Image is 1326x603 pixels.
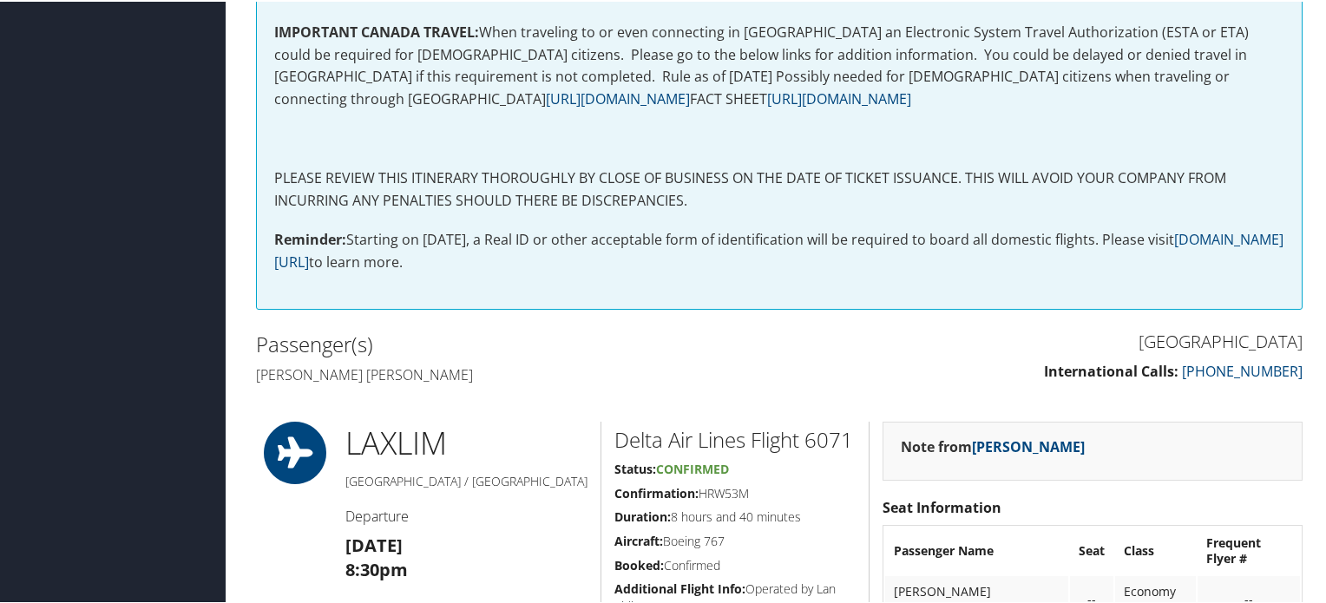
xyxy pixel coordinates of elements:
strong: [DATE] [345,532,403,555]
h5: 8 hours and 40 minutes [614,507,856,524]
a: [URL][DOMAIN_NAME] [546,88,690,107]
h5: Boeing 767 [614,531,856,548]
strong: Duration: [614,507,671,523]
strong: IMPORTANT CANADA TRAVEL: [274,21,479,40]
strong: Reminder: [274,228,346,247]
th: Frequent Flyer # [1198,526,1300,573]
p: PLEASE REVIEW THIS ITINERARY THOROUGHLY BY CLOSE OF BUSINESS ON THE DATE OF TICKET ISSUANCE. THIS... [274,166,1284,210]
a: [PHONE_NUMBER] [1182,360,1303,379]
strong: Aircraft: [614,531,663,547]
h5: Confirmed [614,555,856,573]
th: Seat [1070,526,1113,573]
p: Starting on [DATE], a Real ID or other acceptable form of identification will be required to boar... [274,227,1284,272]
strong: Seat Information [883,496,1001,515]
strong: Status: [614,459,656,475]
strong: Confirmation: [614,483,699,500]
a: [PERSON_NAME] [972,436,1085,455]
strong: Booked: [614,555,664,572]
h5: [GEOGRAPHIC_DATA] / [GEOGRAPHIC_DATA] [345,471,588,488]
th: Class [1115,526,1196,573]
strong: International Calls: [1044,360,1178,379]
h2: Delta Air Lines Flight 6071 [614,423,856,453]
h1: LAX LIM [345,420,588,463]
h2: Passenger(s) [256,328,766,357]
strong: Note from [901,436,1085,455]
p: When traveling to or even connecting in [GEOGRAPHIC_DATA] an Electronic System Travel Authorizati... [274,20,1284,108]
th: Passenger Name [885,526,1068,573]
strong: 8:30pm [345,556,408,580]
h4: Departure [345,505,588,524]
h3: [GEOGRAPHIC_DATA] [792,328,1303,352]
a: [URL][DOMAIN_NAME] [767,88,911,107]
strong: Additional Flight Info: [614,579,745,595]
span: Confirmed [656,459,729,475]
h4: [PERSON_NAME] [PERSON_NAME] [256,364,766,383]
h5: HRW53M [614,483,856,501]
